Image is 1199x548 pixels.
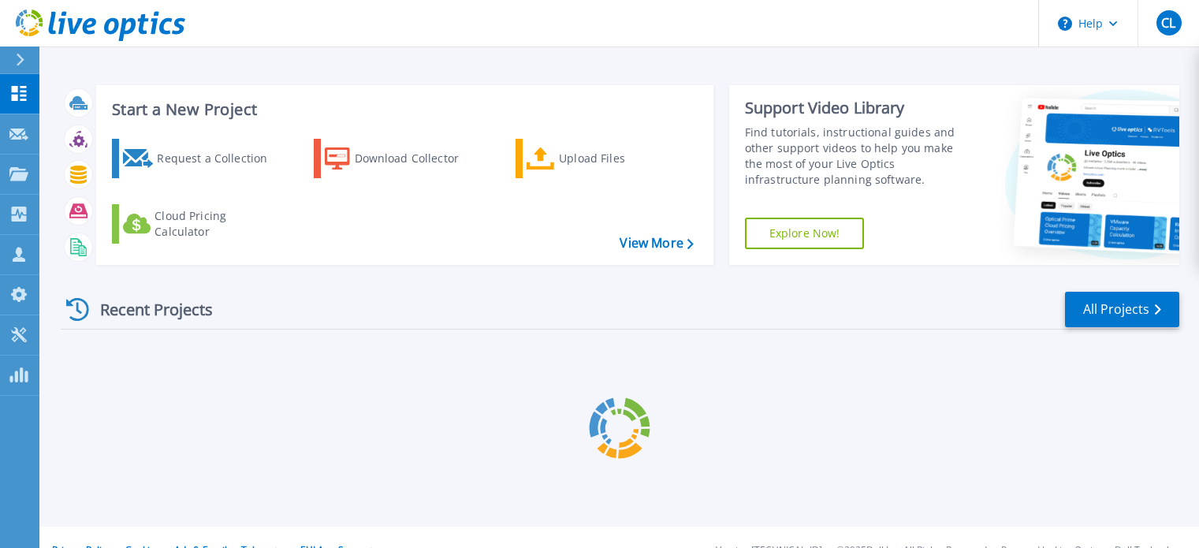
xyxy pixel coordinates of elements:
h3: Start a New Project [112,101,693,118]
a: Download Collector [314,139,490,178]
div: Recent Projects [61,290,234,329]
a: Cloud Pricing Calculator [112,204,288,244]
a: Upload Files [516,139,691,178]
div: Cloud Pricing Calculator [155,208,281,240]
a: All Projects [1065,292,1179,327]
a: Explore Now! [745,218,865,249]
div: Download Collector [355,143,481,174]
div: Support Video Library [745,98,971,118]
span: CL [1161,17,1175,29]
div: Upload Files [559,143,685,174]
div: Request a Collection [157,143,283,174]
a: View More [620,236,693,251]
a: Request a Collection [112,139,288,178]
div: Find tutorials, instructional guides and other support videos to help you make the most of your L... [745,125,971,188]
